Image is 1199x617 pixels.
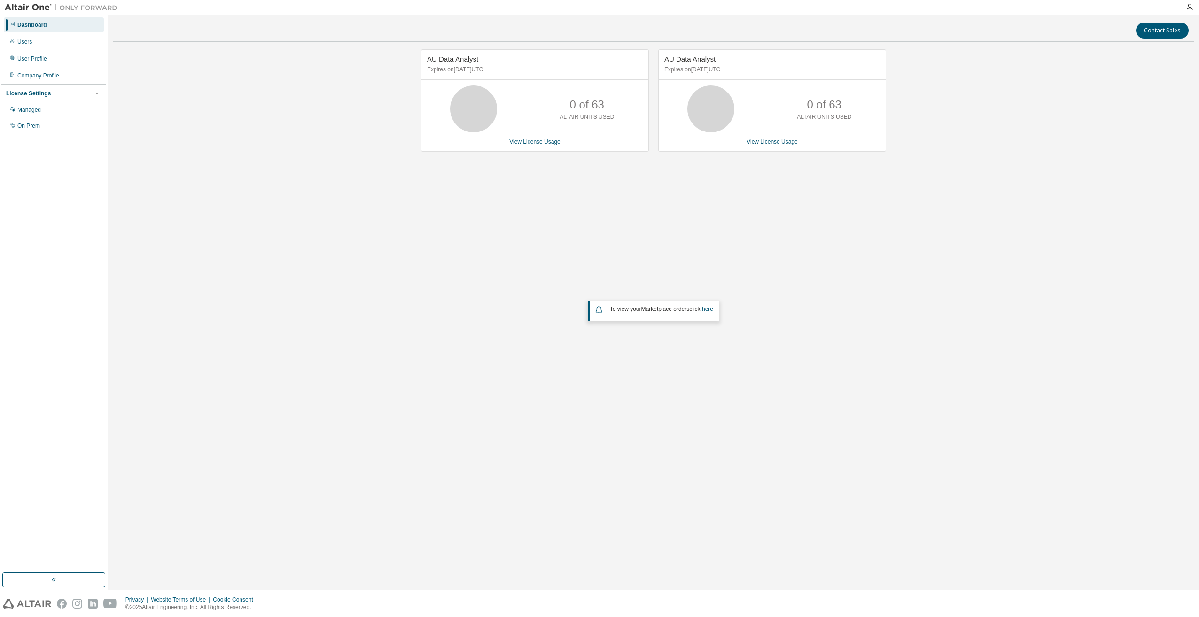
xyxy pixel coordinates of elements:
span: AU Data Analyst [664,55,716,63]
span: AU Data Analyst [427,55,478,63]
div: On Prem [17,122,40,130]
div: Privacy [125,596,151,603]
img: instagram.svg [72,599,82,609]
button: Contact Sales [1136,23,1189,39]
div: Dashboard [17,21,47,29]
p: 0 of 63 [570,97,604,113]
img: Altair One [5,3,122,12]
p: Expires on [DATE] UTC [664,66,878,74]
div: Managed [17,106,41,114]
div: Company Profile [17,72,59,79]
p: 0 of 63 [807,97,841,113]
p: Expires on [DATE] UTC [427,66,640,74]
p: © 2025 Altair Engineering, Inc. All Rights Reserved. [125,603,259,611]
img: facebook.svg [57,599,67,609]
img: linkedin.svg [88,599,98,609]
img: altair_logo.svg [3,599,51,609]
a: View License Usage [509,139,561,145]
div: License Settings [6,90,51,97]
a: here [702,306,713,312]
span: To view your click [610,306,713,312]
img: youtube.svg [103,599,117,609]
div: User Profile [17,55,47,62]
p: ALTAIR UNITS USED [797,113,851,121]
em: Marketplace orders [641,306,690,312]
p: ALTAIR UNITS USED [560,113,614,121]
div: Website Terms of Use [151,596,213,603]
a: View License Usage [747,139,798,145]
div: Users [17,38,32,46]
div: Cookie Consent [213,596,258,603]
